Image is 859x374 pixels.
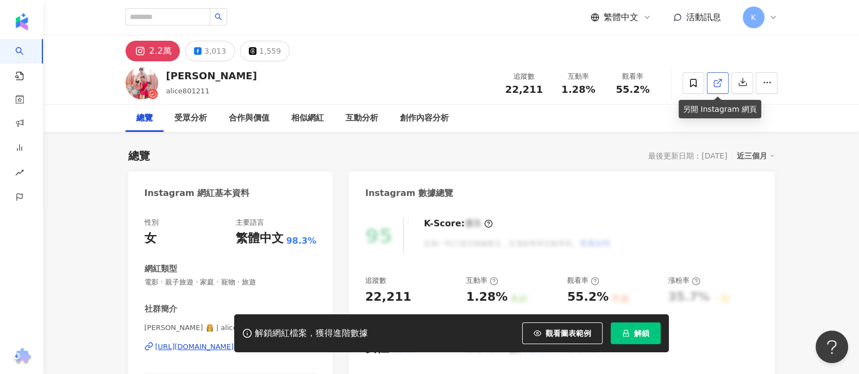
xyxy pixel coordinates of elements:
[286,235,317,247] span: 98.3%
[126,41,180,61] button: 2.2萬
[634,329,649,338] span: 解鎖
[668,276,700,286] div: 漲粉率
[145,230,156,247] div: 女
[136,112,153,125] div: 總覽
[424,218,493,230] div: K-Score :
[145,263,177,275] div: 網紅類型
[466,289,507,306] div: 1.28%
[504,71,545,82] div: 追蹤數
[174,112,207,125] div: 受眾分析
[240,41,290,61] button: 1,559
[567,276,599,286] div: 觀看率
[604,11,638,23] span: 繁體中文
[126,67,158,99] img: KOL Avatar
[346,112,378,125] div: 互動分析
[185,41,235,61] button: 3,013
[546,329,591,338] span: 觀看圖表範例
[648,151,727,160] div: 最後更新日期：[DATE]
[236,230,284,247] div: 繁體中文
[166,69,257,83] div: [PERSON_NAME]
[365,187,453,199] div: Instagram 數據總覽
[149,43,172,59] div: 2.2萬
[259,43,281,59] div: 1,559
[145,277,317,287] span: 電影 · 親子旅遊 · 家庭 · 寵物 · 旅遊
[558,71,599,82] div: 互動率
[128,148,150,163] div: 總覽
[622,329,630,337] span: lock
[561,84,595,95] span: 1.28%
[612,71,654,82] div: 觀看率
[166,87,210,95] span: alice801211
[567,289,609,306] div: 55.2%
[291,112,324,125] div: 相似網紅
[466,276,498,286] div: 互動率
[145,303,177,315] div: 社群簡介
[679,100,761,118] div: 另開 Instagram 網頁
[15,162,24,186] span: rise
[365,276,386,286] div: 追蹤數
[11,348,33,365] img: chrome extension
[204,43,226,59] div: 3,013
[505,84,543,95] span: 22,211
[145,218,159,227] div: 性別
[751,11,756,23] span: K
[15,39,37,81] a: search
[13,13,30,30] img: logo icon
[400,112,449,125] div: 創作內容分析
[616,84,649,95] span: 55.2%
[236,218,264,227] div: 主要語言
[522,322,603,344] button: 觀看圖表範例
[229,112,269,125] div: 合作與價值
[145,187,250,199] div: Instagram 網紅基本資料
[737,149,775,163] div: 近三個月
[255,328,368,339] div: 解鎖網紅檔案，獲得進階數據
[686,12,721,22] span: 活動訊息
[215,13,222,21] span: search
[365,289,411,306] div: 22,211
[611,322,661,344] button: 解鎖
